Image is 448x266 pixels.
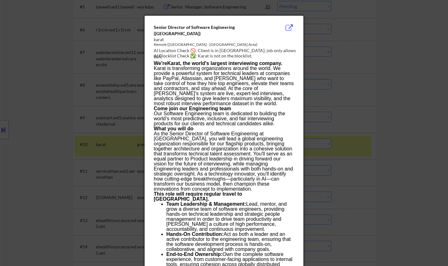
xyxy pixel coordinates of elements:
strong: Hands-On Contribution: [166,231,224,237]
strong: End-to-End Ownership: [166,252,223,257]
div: Remote ([GEOGRAPHIC_DATA] - [GEOGRAPHIC_DATA] Area) [154,42,263,47]
strong: What you will do [154,126,193,131]
p: As the Senior Director of Software Engineering at [GEOGRAPHIC_DATA], you will lead a global engin... [154,131,294,192]
p: Our Software Engineering team is dedicated to building the world’s most predictive, inclusive, an... [154,111,294,126]
div: karat [154,36,263,43]
strong: Come join our Engineering team [154,106,231,111]
strong: Team Leadership & Management: [166,201,246,207]
strong: This role will require regular travel to [GEOGRAPHIC_DATA]. [154,191,242,202]
p: Karat is transforming organizations around the world. We provide a powerful system for technical ... [154,66,294,106]
strong: We're [154,61,167,66]
li: Act as both a leader and an active contributor to the engineering team, ensuring that the softwar... [166,232,294,252]
div: AI Blocklist Check ✅: Karat is not on the blocklist. [154,53,297,59]
div: Senior Director of Software Engineering ([GEOGRAPHIC_DATA]) [154,24,263,36]
strong: , the world's largest interviewing company. [180,61,282,66]
a: Karat [167,61,180,66]
li: Lead, mentor, and grow a diverse team of software engineers, providing hands-on technical leaders... [166,202,294,232]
